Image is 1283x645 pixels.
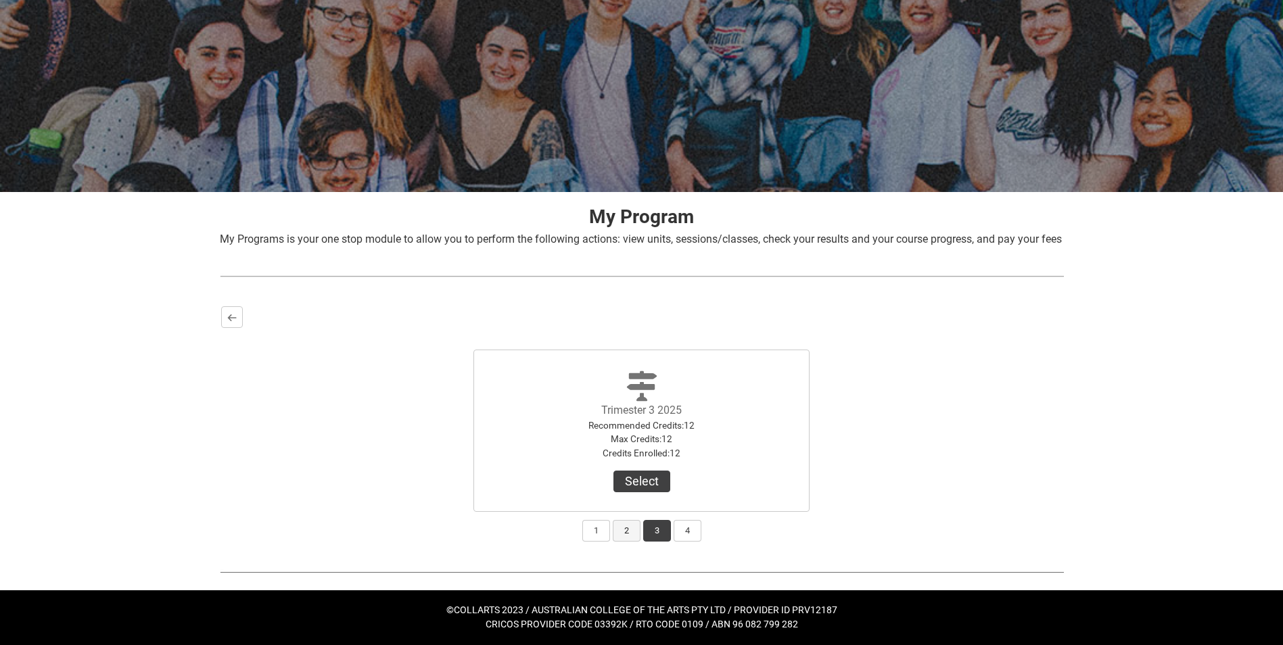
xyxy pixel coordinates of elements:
[613,520,640,542] button: 2
[221,306,243,328] button: Back
[589,206,694,228] strong: My Program
[566,446,718,460] div: Credits Enrolled : 12
[220,269,1064,283] img: REDU_GREY_LINE
[643,520,671,542] button: 3
[601,404,682,416] label: Trimester 3 2025
[220,233,1062,245] span: My Programs is your one stop module to allow you to perform the following actions: view units, se...
[566,419,718,432] div: Recommended Credits : 12
[566,432,718,446] div: Max Credits : 12
[613,471,670,492] button: Trimester 3 2025Recommended Credits:12Max Credits:12Credits Enrolled:12
[220,565,1064,579] img: REDU_GREY_LINE
[582,520,610,542] button: 1
[674,520,701,542] button: 4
